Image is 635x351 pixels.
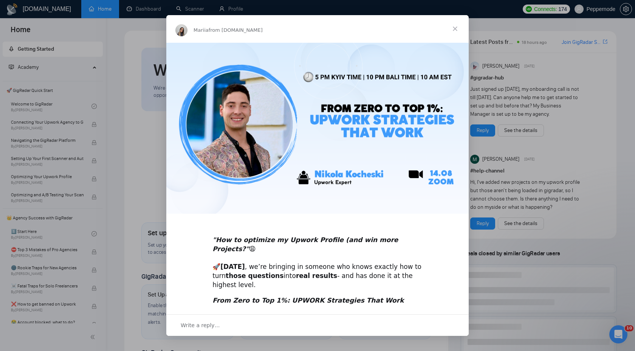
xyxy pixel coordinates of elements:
[212,296,423,332] div: Speaker: #1 Ranked Upwork Expert, helping agencies & freelancers land jobs with ease.
[226,272,283,280] b: those questions
[194,27,209,33] span: Mariia
[212,236,398,253] i: "How to optimize my Upwork Profile (and win more Projects?"
[175,24,187,36] img: Profile image for Mariia
[166,314,469,336] div: Open conversation and reply
[296,272,337,280] b: real results
[209,27,263,33] span: from [DOMAIN_NAME]
[212,236,398,253] b: 😩
[441,15,469,42] span: Close
[212,227,423,290] div: 🚀 , we’re bringing in someone who knows exactly how to turn into - and has done it at the highest...
[181,320,220,330] span: Write a reply…
[212,297,404,304] i: From Zero to Top 1%: UPWORK Strategies That Work
[220,263,245,270] b: [DATE]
